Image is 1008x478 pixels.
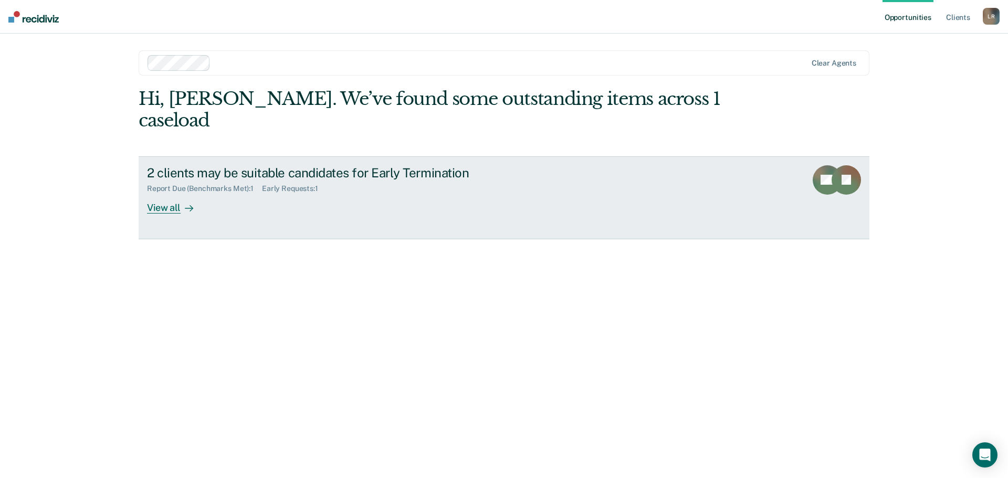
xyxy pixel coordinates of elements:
button: LR [983,8,1000,25]
div: Open Intercom Messenger [972,442,997,468]
div: Clear agents [812,59,856,68]
div: 2 clients may be suitable candidates for Early Termination [147,165,516,180]
div: Early Requests : 1 [262,184,327,193]
div: L R [983,8,1000,25]
div: View all [147,193,206,214]
div: Hi, [PERSON_NAME]. We’ve found some outstanding items across 1 caseload [139,88,723,131]
div: Report Due (Benchmarks Met) : 1 [147,184,262,193]
a: 2 clients may be suitable candidates for Early TerminationReport Due (Benchmarks Met):1Early Requ... [139,156,869,239]
img: Recidiviz [8,11,59,23]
